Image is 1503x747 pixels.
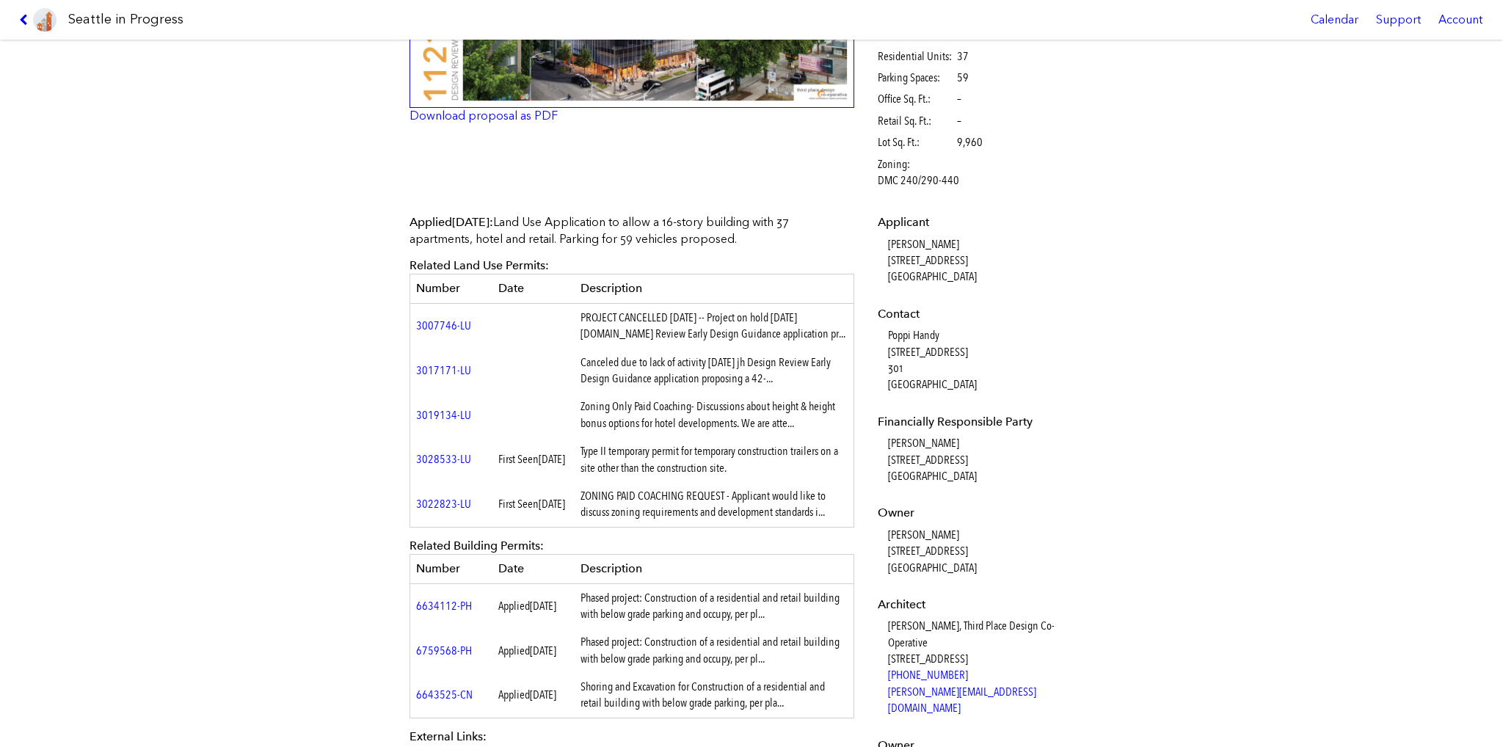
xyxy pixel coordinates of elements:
span: External Links: [410,729,487,743]
td: Applied [492,583,575,628]
td: Shoring and Excavation for Construction of a residential and retail building with below grade par... [575,673,854,718]
td: Applied [492,673,575,718]
span: [DATE] [452,215,490,229]
a: 6759568-PH [416,644,472,657]
td: Applied [492,628,575,673]
dt: Contact [878,306,1090,322]
span: Applied : [410,215,493,229]
span: 37 [957,48,969,65]
td: Canceled due to lack of activity [DATE] jh Design Review Early Design Guidance application propos... [575,349,854,393]
a: 6643525-CN [416,688,473,702]
a: 3019134-LU [416,408,471,422]
a: 3028533-LU [416,452,471,466]
span: [DATE] [539,497,565,511]
a: Download proposal as PDF [410,109,558,123]
h1: Seattle in Progress [68,10,183,29]
a: [PHONE_NUMBER] [888,668,968,682]
td: First Seen [492,437,575,482]
span: Related Land Use Permits: [410,258,549,272]
a: 3007746-LU [416,318,471,332]
td: Phased project: Construction of a residential and retail building with below grade parking and oc... [575,583,854,628]
span: DMC 240/290-440 [878,172,959,189]
span: – [957,91,961,107]
dt: Applicant [878,214,1090,230]
span: Retail Sq. Ft.: [878,113,955,129]
span: [DATE] [530,644,556,657]
span: Lot Sq. Ft.: [878,134,955,150]
td: Phased project: Construction of a residential and retail building with below grade parking and oc... [575,628,854,673]
span: Residential Units: [878,48,955,65]
dd: [PERSON_NAME], Third Place Design Co-Operative [STREET_ADDRESS] [888,618,1090,716]
span: [DATE] [539,452,565,466]
span: [DATE] [530,599,556,613]
span: Related Building Permits: [410,539,544,553]
dt: Owner [878,505,1090,521]
dd: Poppi Handy [STREET_ADDRESS] 301 [GEOGRAPHIC_DATA] [888,327,1090,393]
th: Number [410,555,492,583]
a: 3017171-LU [416,363,471,377]
span: 9,960 [957,134,983,150]
td: PROJECT CANCELLED [DATE] -- Project on hold [DATE] [DOMAIN_NAME] Review Early Design Guidance app... [575,303,854,348]
td: ZONING PAID COACHING REQUEST - Applicant would like to discuss zoning requirements and developmen... [575,482,854,527]
td: Zoning Only Paid Coaching- Discussions about height & height bonus options for hotel developments... [575,393,854,437]
th: Description [575,274,854,303]
span: – [957,113,961,129]
span: Zoning: [878,156,955,172]
th: Number [410,274,492,303]
span: 59 [957,70,969,86]
span: [DATE] [530,688,556,702]
dt: Architect [878,597,1090,613]
dd: [PERSON_NAME] [STREET_ADDRESS] [GEOGRAPHIC_DATA] [888,236,1090,285]
a: 6634112-PH [416,599,472,613]
a: 3022823-LU [416,497,471,511]
td: First Seen [492,482,575,527]
td: Type II temporary permit for temporary construction trailers on a site other than the constructio... [575,437,854,482]
th: Description [575,555,854,583]
dt: Financially Responsible Party [878,414,1090,430]
p: Land Use Application to allow a 16-story building with 37 apartments, hotel and retail. Parking f... [410,214,854,247]
span: Office Sq. Ft.: [878,91,955,107]
span: Parking Spaces: [878,70,955,86]
dd: [PERSON_NAME] [STREET_ADDRESS] [GEOGRAPHIC_DATA] [888,435,1090,484]
dd: [PERSON_NAME] [STREET_ADDRESS] [GEOGRAPHIC_DATA] [888,527,1090,576]
a: [PERSON_NAME][EMAIL_ADDRESS][DOMAIN_NAME] [888,685,1036,715]
th: Date [492,274,575,303]
img: favicon-96x96.png [33,8,57,32]
th: Date [492,555,575,583]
